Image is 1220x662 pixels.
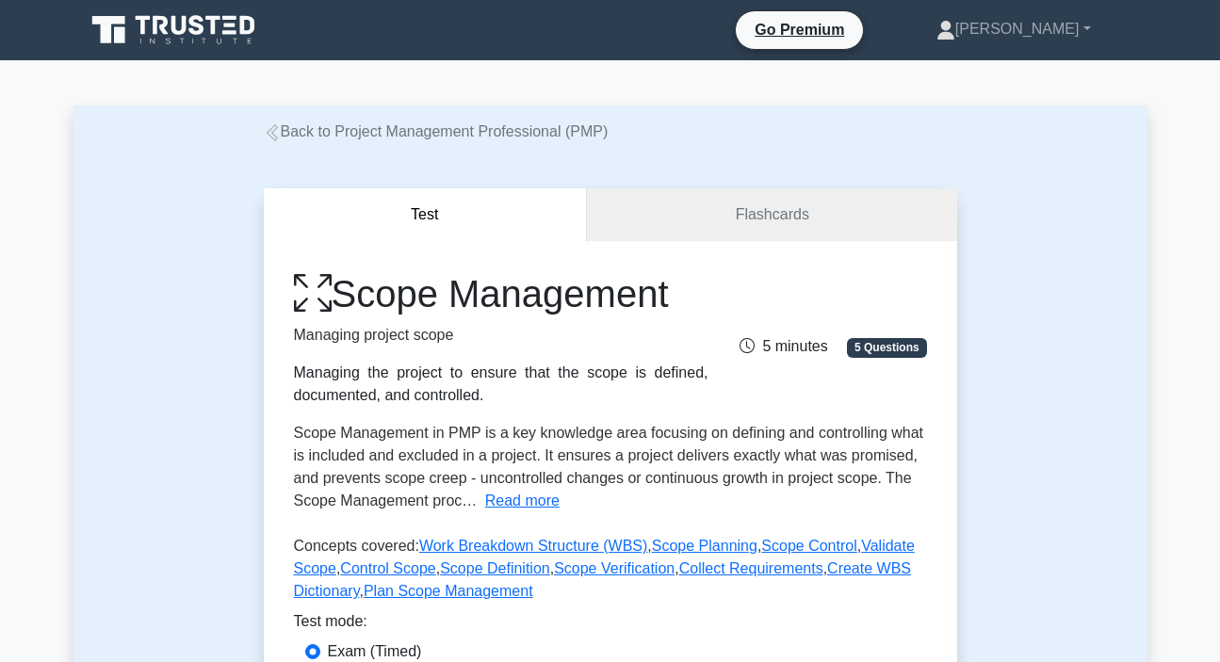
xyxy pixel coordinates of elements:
p: Concepts covered: , , , , , , , , , [294,535,927,610]
a: [PERSON_NAME] [891,10,1136,48]
a: Back to Project Management Professional (PMP) [264,123,609,139]
a: Scope Verification [554,560,675,576]
a: Scope Control [761,538,856,554]
a: Flashcards [587,188,956,242]
span: 5 minutes [740,338,827,354]
a: Go Premium [743,18,855,41]
div: Managing the project to ensure that the scope is defined, documented, and controlled. [294,362,708,407]
a: Scope Planning [652,538,757,554]
div: Test mode: [294,610,927,640]
h1: Scope Management [294,271,708,316]
span: Scope Management in PMP is a key knowledge area focusing on defining and controlling what is incl... [294,425,924,509]
p: Managing project scope [294,324,708,347]
a: Work Breakdown Structure (WBS) [419,538,647,554]
button: Test [264,188,588,242]
a: Control Scope [340,560,435,576]
a: Collect Requirements [679,560,823,576]
button: Read more [485,490,560,512]
a: Validate Scope [294,538,915,576]
span: 5 Questions [847,338,926,357]
a: Plan Scope Management [364,583,533,599]
a: Scope Definition [440,560,550,576]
